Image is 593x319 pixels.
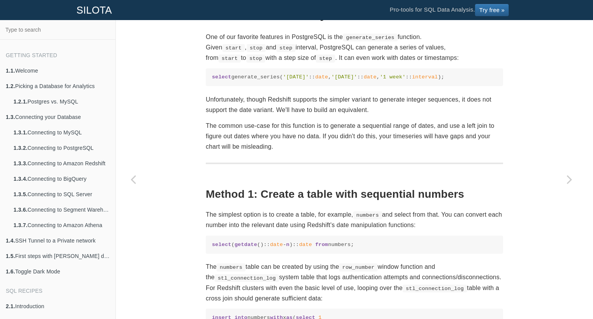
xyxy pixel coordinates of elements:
[8,202,115,217] a: 1.3.6.Connecting to Segment Warehouse
[246,54,266,62] code: stop
[14,98,27,105] b: 1.2.1.
[8,217,115,233] a: 1.3.7.Connecting to Amazon Athena
[14,129,27,136] b: 1.3.1.
[475,4,509,16] a: Try free »
[206,209,503,230] p: The simplest option is to create a table, for example, and select from that. You can convert each...
[364,74,376,80] span: date
[315,74,328,80] span: date
[339,263,378,271] code: row_number
[6,68,15,74] b: 1.1.
[6,303,15,309] b: 2.1.
[14,160,27,166] b: 1.3.3.
[2,22,113,37] input: Type to search
[206,188,503,200] h2: Method 1: Create a table with sequential numbers
[14,222,27,228] b: 1.3.7.
[380,74,406,80] span: '1 week'
[6,114,15,120] b: 1.3.
[315,242,328,248] span: from
[552,39,587,319] a: Next page: SQL Server: Date truncation for custom time periods like year, quarter, month, etc.
[206,120,503,152] p: The common use-case for this function is to generate a sequential range of dates, and use a left ...
[219,54,241,62] code: start
[235,242,258,248] span: getdate
[270,242,283,248] span: date
[8,140,115,156] a: 1.3.2.Connecting to PostgreSQL
[212,242,231,248] span: select
[206,261,503,304] p: The table can be created by using the window function and the system table that logs authenticati...
[554,280,584,310] iframe: Drift Widget Chat Controller
[331,74,357,80] span: '[DATE]'
[6,268,15,275] b: 1.6.
[8,171,115,187] a: 1.3.4.Connecting to BigQuery
[8,94,115,109] a: 1.2.1.Postgres vs. MySQL
[286,242,289,248] span: n
[382,0,517,20] li: Pro-tools for SQL Data Analysis.
[412,74,438,80] span: interval
[71,0,118,20] a: SILOTA
[6,83,15,89] b: 1.2.
[212,241,497,248] code: ( ():: - ):: numbers;
[247,44,266,52] code: stop
[8,187,115,202] a: 1.3.5.Connecting to SQL Server
[316,54,335,62] code: step
[6,238,15,244] b: 1.4.
[212,73,497,81] code: generate_series( :: , :: , :: );
[299,242,312,248] span: date
[353,211,382,219] code: numbers
[116,39,151,319] a: Previous page: MySQL: Generate a sequential range of numbers for time series analysis
[206,94,503,115] p: Unfortunately, though Redshift supports the simpler variant to generate integer sequences, it doe...
[8,125,115,140] a: 1.3.1.Connecting to MySQL
[206,32,503,63] p: One of our favorite features in PostgreSQL is the function. Given , and interval, PostgreSQL can ...
[276,44,296,52] code: step
[217,263,246,271] code: numbers
[343,34,398,41] code: generate_series
[212,74,231,80] span: select
[14,145,27,151] b: 1.3.2.
[8,156,115,171] a: 1.3.3.Connecting to Amazon Redshift
[6,253,15,259] b: 1.5.
[222,44,245,52] code: start
[14,191,27,197] b: 1.3.5.
[403,285,467,292] code: stl_connection_log
[14,176,27,182] b: 1.3.4.
[14,207,27,213] b: 1.3.6.
[283,74,309,80] span: '[DATE]'
[215,274,279,282] code: stl_connection_log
